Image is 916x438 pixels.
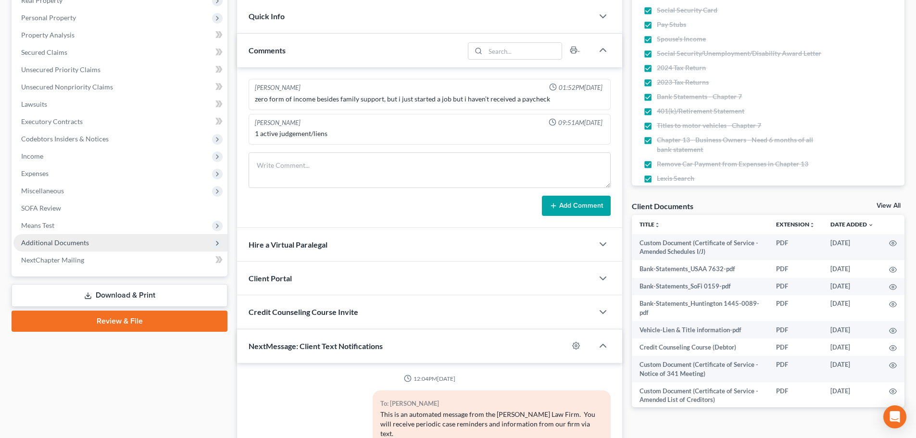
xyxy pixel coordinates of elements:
span: Additional Documents [21,238,89,247]
a: Download & Print [12,284,227,307]
i: expand_more [868,222,874,228]
span: Quick Info [249,12,285,21]
td: Bank-Statements_USAA 7632-pdf [632,260,768,277]
td: [DATE] [823,356,881,382]
span: Client Portal [249,274,292,283]
span: Codebtors Insiders & Notices [21,135,109,143]
span: Lexis Search [657,174,694,183]
td: PDF [768,338,823,356]
a: Executory Contracts [13,113,227,130]
div: [PERSON_NAME] [255,118,301,127]
div: 1 active judgement/liens [255,129,604,138]
span: Means Test [21,221,54,229]
span: Unsecured Priority Claims [21,65,100,74]
span: Comments [249,46,286,55]
span: Personal Property [21,13,76,22]
td: Credit Counseling Course (Debtor) [632,338,768,356]
td: PDF [768,295,823,322]
span: Secured Claims [21,48,67,56]
span: Credit Counseling Course Invite [249,307,358,316]
span: Social Security Card [657,5,717,15]
span: Pay Stubs [657,20,686,29]
span: Executory Contracts [21,117,83,125]
div: Client Documents [632,201,693,211]
span: NextMessage: Client Text Notifications [249,341,383,350]
span: Unsecured Nonpriority Claims [21,83,113,91]
span: 01:52PM[DATE] [559,83,602,92]
span: 2024 Tax Return [657,63,706,73]
td: PDF [768,382,823,409]
td: [DATE] [823,260,881,277]
span: 2023 Tax Returns [657,77,709,87]
div: zero form of income besides family support, but i just started a job but i haven’t received a pay... [255,94,604,104]
td: PDF [768,356,823,382]
td: Bank-Statements_Huntington 1445-0089-pdf [632,295,768,322]
span: Lawsuits [21,100,47,108]
span: Expenses [21,169,49,177]
a: Secured Claims [13,44,227,61]
td: [DATE] [823,321,881,338]
td: PDF [768,234,823,261]
span: 401(k)/Retirement Statement [657,106,744,116]
a: Review & File [12,311,227,332]
span: Hire a Virtual Paralegal [249,240,327,249]
td: Bank-Statements_SoFi 0159-pdf [632,278,768,295]
div: 12:04PM[DATE] [249,375,611,383]
span: Property Analysis [21,31,75,39]
td: Custom Document (Certificate of Service - Amended List of Creditors) [632,382,768,409]
div: Open Intercom Messenger [883,405,906,428]
td: Custom Document (Certificate of Service - Amended Schedules I/J) [632,234,768,261]
a: Lawsuits [13,96,227,113]
a: Unsecured Priority Claims [13,61,227,78]
a: Extensionunfold_more [776,221,815,228]
td: PDF [768,321,823,338]
input: Search... [486,43,562,59]
span: Titles to motor vehicles - Chapter 7 [657,121,761,130]
span: Social Security/Unemployment/Disability Award Letter [657,49,821,58]
a: SOFA Review [13,200,227,217]
td: [DATE] [823,234,881,261]
a: Unsecured Nonpriority Claims [13,78,227,96]
td: PDF [768,260,823,277]
span: NextChapter Mailing [21,256,84,264]
span: 09:51AM[DATE] [558,118,602,127]
a: Titleunfold_more [640,221,660,228]
a: Date Added expand_more [830,221,874,228]
td: [DATE] [823,338,881,356]
span: Income [21,152,43,160]
td: Custom Document (Certificate of Service - Notice of 341 Meeting) [632,356,768,382]
i: unfold_more [809,222,815,228]
td: [DATE] [823,295,881,322]
a: Property Analysis [13,26,227,44]
span: Bank Statements - Chapter 7 [657,92,742,101]
i: unfold_more [654,222,660,228]
div: To: [PERSON_NAME] [380,398,603,409]
button: Add Comment [542,196,611,216]
td: Vehicle-Lien & Title information-pdf [632,321,768,338]
a: NextChapter Mailing [13,251,227,269]
span: Miscellaneous [21,187,64,195]
span: Chapter 13 - Business Owners - Need 6 months of all bank statement [657,135,828,154]
a: View All [877,202,901,209]
td: [DATE] [823,382,881,409]
td: [DATE] [823,278,881,295]
span: SOFA Review [21,204,61,212]
td: PDF [768,278,823,295]
span: Remove Car Payment from Expenses in Chapter 13 [657,159,808,169]
div: [PERSON_NAME] [255,83,301,92]
span: Spouse's Income [657,34,706,44]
